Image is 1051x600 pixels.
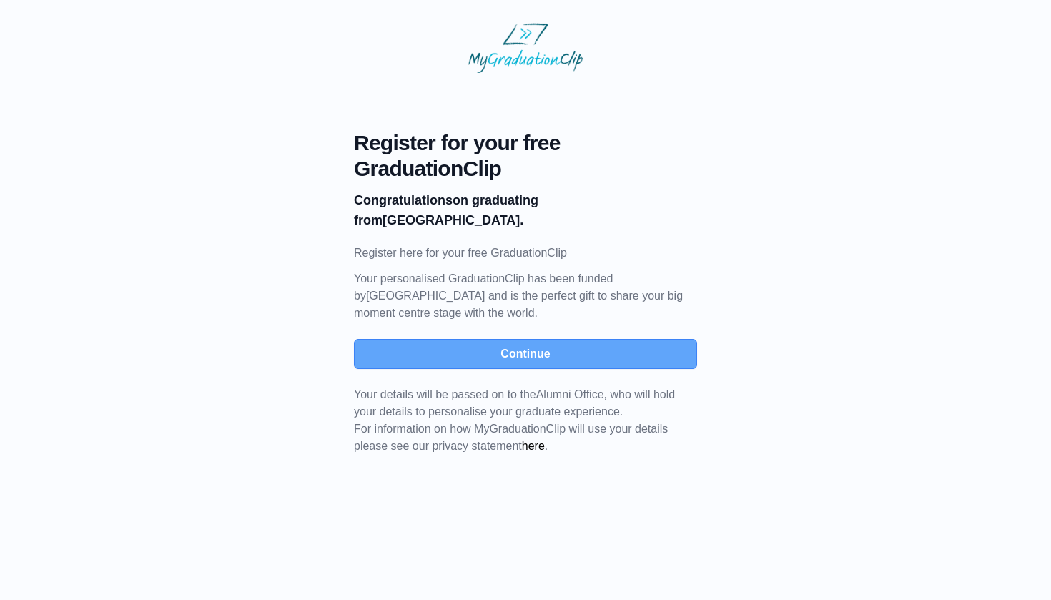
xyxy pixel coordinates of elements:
a: here [522,440,545,452]
button: Continue [354,339,697,369]
span: Your details will be passed on to the , who will hold your details to personalise your graduate e... [354,388,675,418]
span: For information on how MyGraduationClip will use your details please see our privacy statement . [354,388,675,452]
span: Register for your free [354,130,697,156]
span: GraduationClip [354,156,697,182]
p: on graduating from [GEOGRAPHIC_DATA]. [354,190,697,230]
img: MyGraduationClip [468,23,583,73]
span: Alumni Office [536,388,604,400]
b: Congratulations [354,193,453,207]
p: Your personalised GraduationClip has been funded by [GEOGRAPHIC_DATA] and is the perfect gift to ... [354,270,697,322]
p: Register here for your free GraduationClip [354,245,697,262]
